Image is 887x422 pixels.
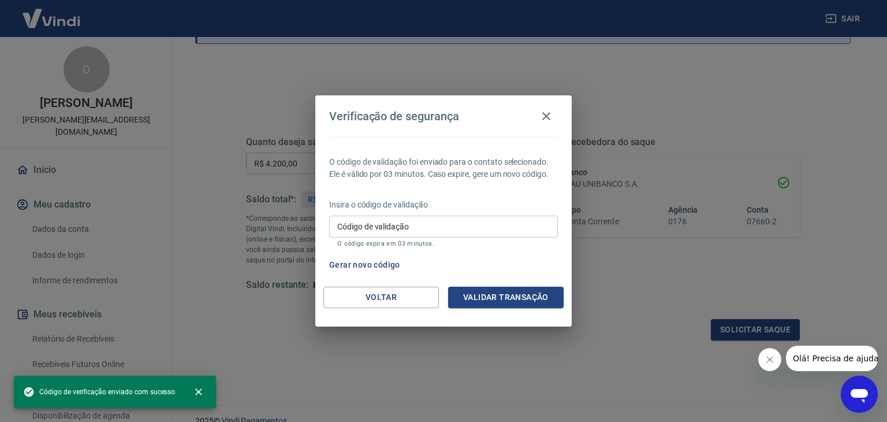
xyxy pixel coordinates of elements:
h4: Verificação de segurança [329,109,459,123]
iframe: Botão para abrir a janela de mensagens [841,376,878,413]
p: O código expira em 03 minutos. [337,240,550,247]
span: Olá! Precisa de ajuda? [7,8,97,17]
p: O código de validação foi enviado para o contato selecionado. Ele é válido por 03 minutos. Caso e... [329,156,558,180]
button: close [186,379,211,405]
iframe: Mensagem da empresa [786,346,878,371]
button: Validar transação [448,287,564,308]
p: Insira o código de validação [329,199,558,211]
button: Voltar [323,287,439,308]
button: Gerar novo código [325,254,405,276]
iframe: Fechar mensagem [758,348,781,371]
span: Código de verificação enviado com sucesso. [23,386,177,398]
